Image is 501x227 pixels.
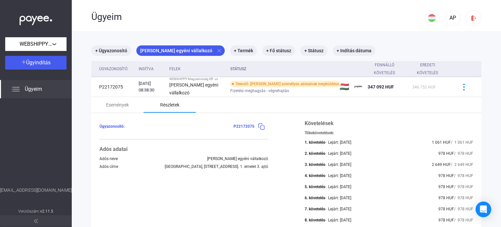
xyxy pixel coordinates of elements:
div: - Lejárt: [DATE] [325,151,351,156]
div: Eredeti követelés [412,61,443,77]
span: / 978 HUF [454,185,473,189]
span: Ügyeim [25,85,42,93]
span: 2 649 HUF [432,162,451,167]
div: Eredeti követelés [412,61,449,77]
span: / 978 HUF [454,218,473,222]
div: 3. követelés [305,162,325,167]
div: [DATE] 08:38:30 [139,80,164,93]
strong: v2.11.5 [40,209,53,214]
mat-chip: + Indítás dátuma [333,45,375,56]
div: 8. követelés [305,218,325,222]
div: [PERSON_NAME] egyéni vállalkozó [207,156,268,161]
div: 7. követelés [305,207,325,211]
img: payee-logo [355,83,362,91]
div: - Lejárt: [DATE] [325,173,351,178]
span: 347 092 HUF [368,84,394,89]
div: Felek [169,65,225,73]
th: Státusz [228,61,337,77]
div: Ügyazonosító [99,65,133,73]
div: - Lejárt: [DATE] [325,140,351,145]
span: 978 HUF [438,218,454,222]
img: white-payee-white-dot.svg [20,12,52,25]
div: Események [106,101,129,109]
div: Teendő: [PERSON_NAME] személyes adatainak megküldése [230,81,341,87]
div: Adós címe [99,164,118,169]
div: - Lejárt: [DATE] [325,162,351,167]
td: 🇭🇺 [337,77,352,97]
img: HU [428,14,436,22]
img: plus-white.svg [22,60,26,64]
img: list.svg [12,85,20,93]
div: Követelések [305,120,473,127]
div: [GEOGRAPHIC_DATA], [STREET_ADDRESS]. 1. emelet 3. ajtó [165,164,268,169]
button: WEBSHIPPY Magyarország Kft. [5,37,67,51]
img: more-blue [461,84,467,90]
div: 1. követelés [305,140,325,145]
div: Indítva [139,65,164,73]
button: AP [445,10,461,26]
span: / 978 HUF [454,151,473,156]
div: Adós adatai [99,145,268,153]
span: 1 061 HUF [432,140,451,145]
div: Adós neve [99,156,118,161]
div: AP [447,14,458,22]
div: Open Intercom Messenger [476,202,491,217]
span: / 978 HUF [454,196,473,200]
div: - Lejárt: [DATE] [325,196,351,200]
img: logout-red [470,15,477,22]
span: / 1 061 HUF [451,140,473,145]
span: / 2 649 HUF [451,162,473,167]
div: WEBSHIPPY Magyarország Kft. vs [169,77,225,81]
div: 4. követelés [305,173,325,178]
mat-chip: [PERSON_NAME] egyéni vállalkozó [136,45,225,56]
span: 346 752 HUF [412,85,436,89]
span: 978 HUF [438,207,454,211]
span: Ügyindítás [26,59,51,66]
span: WEBSHIPPY Magyarország Kft. [20,40,52,48]
div: - Lejárt: [DATE] [325,218,351,222]
span: / 978 HUF [454,207,473,211]
span: P22172075 [234,124,254,129]
div: Felek [169,65,181,73]
span: Ügyazonosító: [99,124,125,129]
span: 978 HUF [438,173,454,178]
div: Ügyazonosító [99,65,128,73]
button: more-blue [457,80,471,94]
div: 6. követelés [305,196,325,200]
span: 978 HUF [438,151,454,156]
mat-chip: + Termék [230,45,257,56]
img: copy-blue [258,123,265,130]
span: / 978 HUF [454,173,473,178]
div: - Lejárt: [DATE] [325,207,351,211]
td: P22172075 [91,77,136,97]
mat-chip: + Státusz [300,45,327,56]
div: Részletek [160,101,179,109]
div: 2. követelés [305,151,325,156]
button: Ügyindítás [5,56,67,70]
span: 978 HUF [438,185,454,189]
img: arrow-double-left-grey.svg [34,219,38,223]
mat-chip: + Ügyazonosító [91,45,131,56]
div: Ügyeim [91,11,424,23]
div: - Lejárt: [DATE] [325,185,351,189]
div: Tőkekövetelések: [305,131,473,135]
strong: [PERSON_NAME] egyéni vállalkozó [169,82,218,95]
div: Indítva [139,65,154,73]
div: Fennálló követelés [368,61,401,77]
mat-icon: close [216,48,222,54]
button: HU [424,10,440,26]
button: logout-red [466,10,481,26]
div: 5. követelés [305,185,325,189]
span: Fizetési meghagyás - végrehajtás [230,87,289,95]
div: Fennálló követelés [368,61,407,77]
button: copy-blue [254,120,268,133]
span: 978 HUF [438,196,454,200]
mat-chip: + Fő státusz [262,45,295,56]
